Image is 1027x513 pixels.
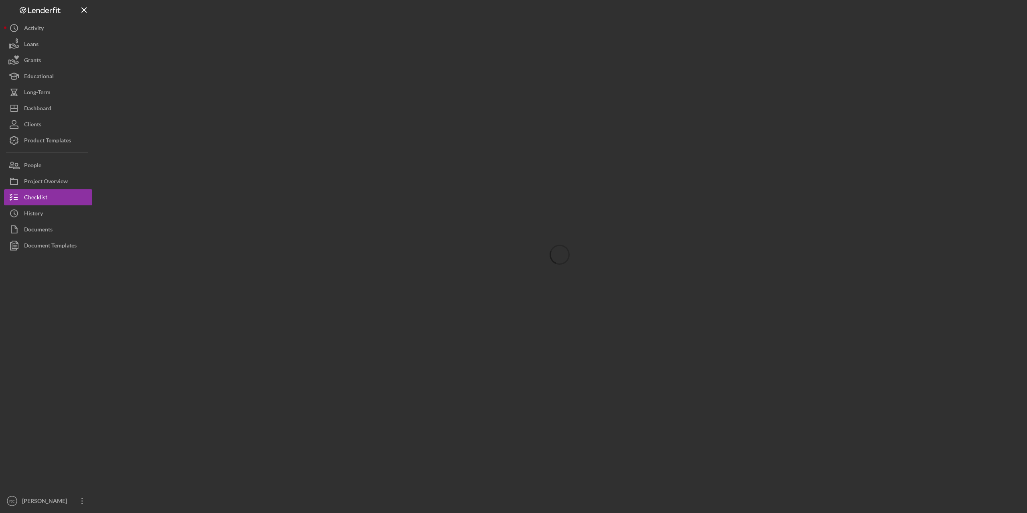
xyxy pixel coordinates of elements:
div: Document Templates [24,237,77,255]
button: Educational [4,68,92,84]
text: RC [9,499,15,503]
button: People [4,157,92,173]
button: RC[PERSON_NAME] [4,493,92,509]
div: Clients [24,116,41,134]
div: People [24,157,41,175]
button: History [4,205,92,221]
button: Project Overview [4,173,92,189]
div: Product Templates [24,132,71,150]
button: Checklist [4,189,92,205]
button: Long-Term [4,84,92,100]
div: Activity [24,20,44,38]
div: Educational [24,68,54,86]
button: Activity [4,20,92,36]
button: Product Templates [4,132,92,148]
div: Checklist [24,189,47,207]
button: Documents [4,221,92,237]
div: History [24,205,43,223]
button: Document Templates [4,237,92,253]
button: Grants [4,52,92,68]
div: Project Overview [24,173,68,191]
div: Loans [24,36,39,54]
button: Clients [4,116,92,132]
button: Dashboard [4,100,92,116]
div: Grants [24,52,41,70]
div: Documents [24,221,53,239]
div: Long-Term [24,84,51,102]
div: Dashboard [24,100,51,118]
div: [PERSON_NAME] [20,493,72,511]
button: Loans [4,36,92,52]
